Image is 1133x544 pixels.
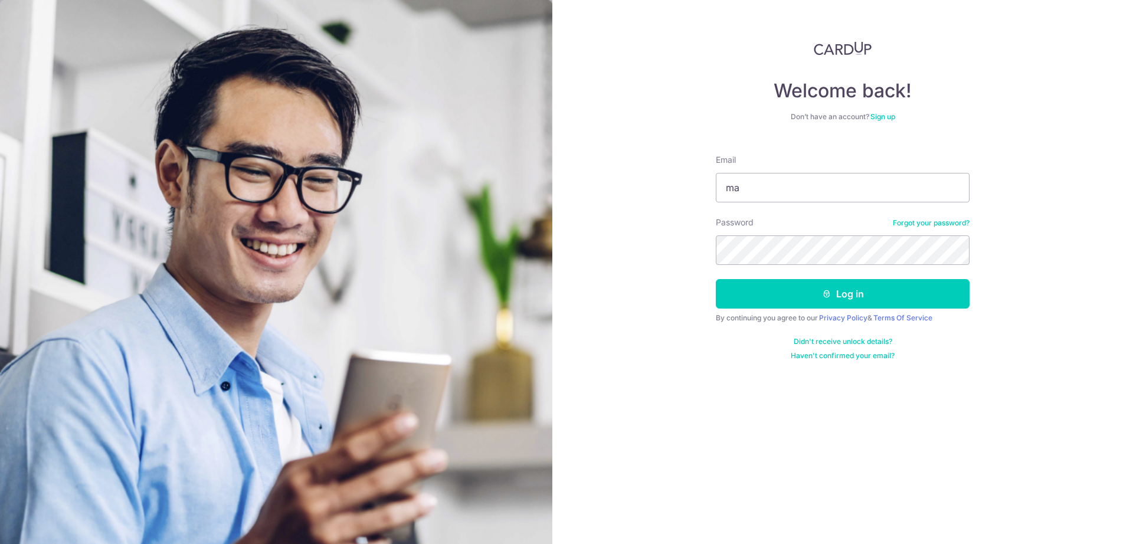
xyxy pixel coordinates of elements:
input: Enter your Email [716,173,970,202]
a: Sign up [870,112,895,121]
div: Don’t have an account? [716,112,970,122]
button: Log in [716,279,970,309]
label: Email [716,154,736,166]
a: Didn't receive unlock details? [794,337,892,346]
a: Privacy Policy [819,313,867,322]
h4: Welcome back! [716,79,970,103]
img: CardUp Logo [814,41,872,55]
a: Terms Of Service [873,313,932,322]
a: Forgot your password? [893,218,970,228]
a: Haven't confirmed your email? [791,351,895,361]
label: Password [716,217,754,228]
div: By continuing you agree to our & [716,313,970,323]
